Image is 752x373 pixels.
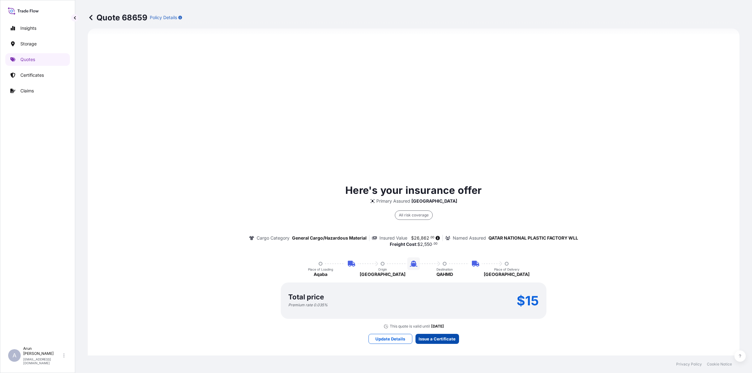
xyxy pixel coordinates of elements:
[314,271,327,277] p: Aqaba
[453,235,486,241] p: Named Assured
[434,243,437,245] span: 00
[379,235,407,241] p: Insured Value
[488,235,578,241] p: QATAR NATIONAL PLASTIC FACTORY WLL
[421,236,429,240] span: 862
[88,13,147,23] p: Quote 68659
[423,242,424,246] span: ,
[420,236,421,240] span: ,
[431,324,444,329] p: [DATE]
[390,241,416,247] b: Freight Cost
[292,235,367,241] p: General Cargo/Hazardous Material
[13,352,16,359] span: A
[376,198,410,204] p: Primary Assured
[494,267,520,271] p: Place of Delivery
[345,183,482,198] p: Here's your insurance offer
[411,198,457,204] p: [GEOGRAPHIC_DATA]
[424,242,432,246] span: 550
[707,362,732,367] a: Cookie Notice
[368,334,412,344] button: Update Details
[5,38,70,50] a: Storage
[417,242,420,246] span: $
[676,362,702,367] a: Privacy Policy
[419,336,456,342] p: Issue a Certificate
[20,88,34,94] p: Claims
[375,336,405,342] p: Update Details
[20,41,37,47] p: Storage
[436,267,453,271] p: Destination
[20,56,35,63] p: Quotes
[436,271,453,277] p: QAHMD
[517,296,539,306] p: $15
[150,14,177,21] p: Policy Details
[431,236,434,239] span: 00
[288,294,324,300] p: Total price
[288,303,328,308] p: Premium rate 0.035 %
[414,236,420,240] span: 26
[23,357,62,365] p: [EMAIL_ADDRESS][DOMAIN_NAME]
[5,69,70,81] a: Certificates
[415,334,459,344] button: Issue a Certificate
[257,235,290,241] p: Cargo Category
[20,25,36,31] p: Insights
[432,243,433,245] span: .
[5,53,70,66] a: Quotes
[390,324,430,329] p: This quote is valid until
[378,267,387,271] p: Origin
[308,267,333,271] p: Place of Loading
[395,210,433,220] div: All risk coverage
[411,236,414,240] span: $
[5,22,70,34] a: Insights
[390,241,437,247] p: :
[23,346,62,356] p: Arun [PERSON_NAME]
[360,271,405,277] p: [GEOGRAPHIC_DATA]
[5,85,70,97] a: Claims
[484,271,530,277] p: [GEOGRAPHIC_DATA]
[420,242,423,246] span: 2
[20,72,44,78] p: Certificates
